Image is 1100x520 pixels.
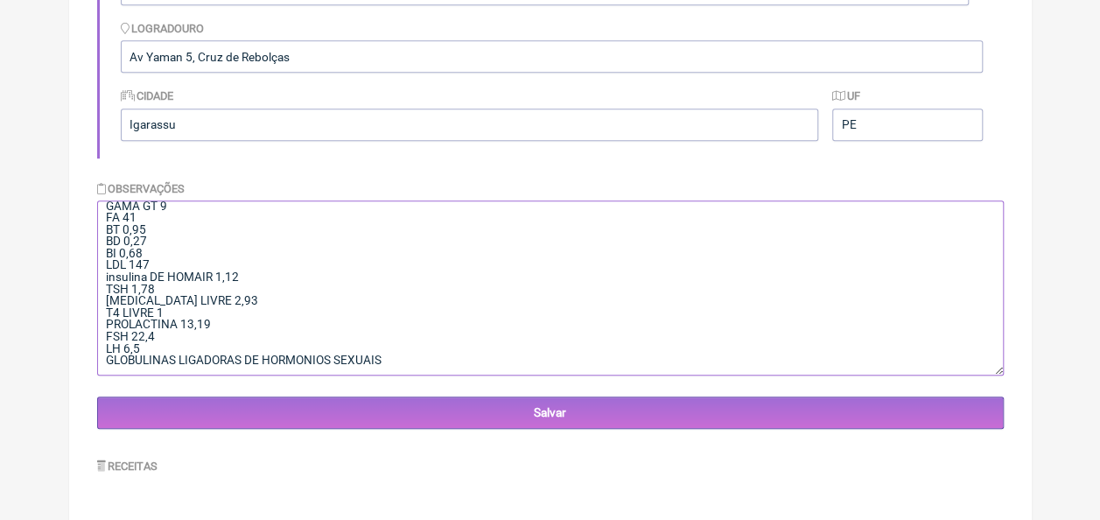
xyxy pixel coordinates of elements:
input: Salvar [97,397,1004,429]
label: Receitas [97,460,158,473]
input: UF [832,109,982,141]
label: Observações [97,182,186,195]
input: Cidade [121,109,819,141]
textarea: [DATE] Menstruação irregular há 02 meses, com muitos nódulos mamários, queixas de climatério. usg... [97,200,1004,376]
label: UF [832,89,860,102]
label: Cidade [121,89,174,102]
input: Logradouro [121,40,983,73]
label: Logradouro [121,22,205,35]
